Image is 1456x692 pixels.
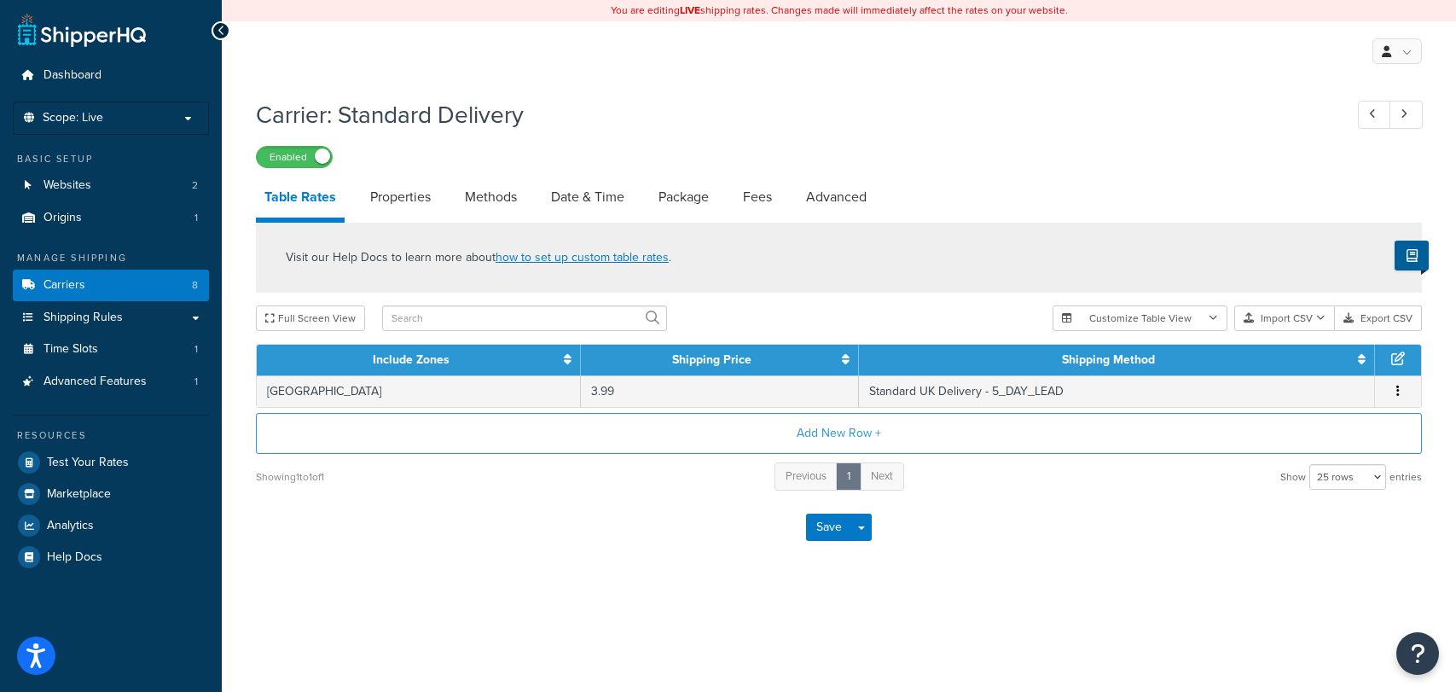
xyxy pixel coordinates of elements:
[871,468,893,484] span: Next
[373,351,450,369] a: Include Zones
[13,366,209,398] li: Advanced Features
[1396,632,1439,675] button: Open Resource Center
[1358,101,1391,129] a: Previous Record
[496,248,669,266] a: how to set up custom table rates
[786,468,827,484] span: Previous
[13,366,209,398] a: Advanced Features1
[13,270,209,301] a: Carriers8
[1280,465,1306,489] span: Show
[44,278,85,293] span: Carriers
[774,462,838,491] a: Previous
[44,311,123,325] span: Shipping Rules
[13,334,209,365] li: Time Slots
[44,375,147,389] span: Advanced Features
[542,177,633,218] a: Date & Time
[13,510,209,541] a: Analytics
[734,177,780,218] a: Fees
[44,68,102,83] span: Dashboard
[806,514,852,541] button: Save
[44,211,82,225] span: Origins
[13,251,209,265] div: Manage Shipping
[362,177,439,218] a: Properties
[47,487,111,502] span: Marketplace
[836,462,861,491] a: 1
[256,413,1422,454] button: Add New Row +
[13,270,209,301] li: Carriers
[256,177,345,223] a: Table Rates
[859,375,1375,407] td: Standard UK Delivery - 5_DAY_LEAD
[650,177,717,218] a: Package
[1335,305,1422,331] button: Export CSV
[382,305,667,331] input: Search
[1053,305,1227,331] button: Customize Table View
[13,479,209,509] a: Marketplace
[47,456,129,470] span: Test Your Rates
[286,248,671,267] p: Visit our Help Docs to learn more about .
[798,177,875,218] a: Advanced
[192,278,198,293] span: 8
[13,60,209,91] a: Dashboard
[1062,351,1155,369] a: Shipping Method
[47,550,102,565] span: Help Docs
[194,211,198,225] span: 1
[13,170,209,201] a: Websites2
[1395,241,1429,270] button: Show Help Docs
[13,334,209,365] a: Time Slots1
[13,447,209,478] a: Test Your Rates
[13,302,209,334] a: Shipping Rules
[13,542,209,573] a: Help Docs
[47,519,94,533] span: Analytics
[13,170,209,201] li: Websites
[44,178,91,193] span: Websites
[257,375,581,407] td: [GEOGRAPHIC_DATA]
[13,428,209,443] div: Resources
[256,98,1326,131] h1: Carrier: Standard Delivery
[1234,305,1335,331] button: Import CSV
[680,3,700,18] b: LIVE
[44,342,98,357] span: Time Slots
[13,202,209,234] a: Origins1
[1389,465,1422,489] span: entries
[672,351,751,369] a: Shipping Price
[192,178,198,193] span: 2
[13,152,209,166] div: Basic Setup
[256,465,324,489] div: Showing 1 to 1 of 1
[13,202,209,234] li: Origins
[43,111,103,125] span: Scope: Live
[257,147,332,167] label: Enabled
[581,375,858,407] td: 3.99
[256,305,365,331] button: Full Screen View
[1389,101,1423,129] a: Next Record
[194,375,198,389] span: 1
[194,342,198,357] span: 1
[456,177,525,218] a: Methods
[860,462,904,491] a: Next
